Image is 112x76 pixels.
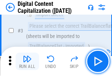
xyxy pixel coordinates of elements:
[70,54,79,63] img: Skip
[62,53,86,70] button: Skip
[28,42,85,51] div: TrailBalanceFlat - imported
[18,0,85,14] div: Digital Content Capitalization ([DATE])
[19,64,36,69] div: Run All
[39,53,62,70] button: Undo
[6,3,15,12] img: Back
[23,54,32,63] img: Run All
[18,28,23,34] span: # 3
[35,10,64,19] div: Import Sheet
[92,56,104,67] img: Main button
[45,64,56,69] div: Undo
[97,3,106,12] img: Settings menu
[46,54,55,63] img: Undo
[88,4,94,10] img: Support
[70,64,79,69] div: Skip
[15,53,39,70] button: Run All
